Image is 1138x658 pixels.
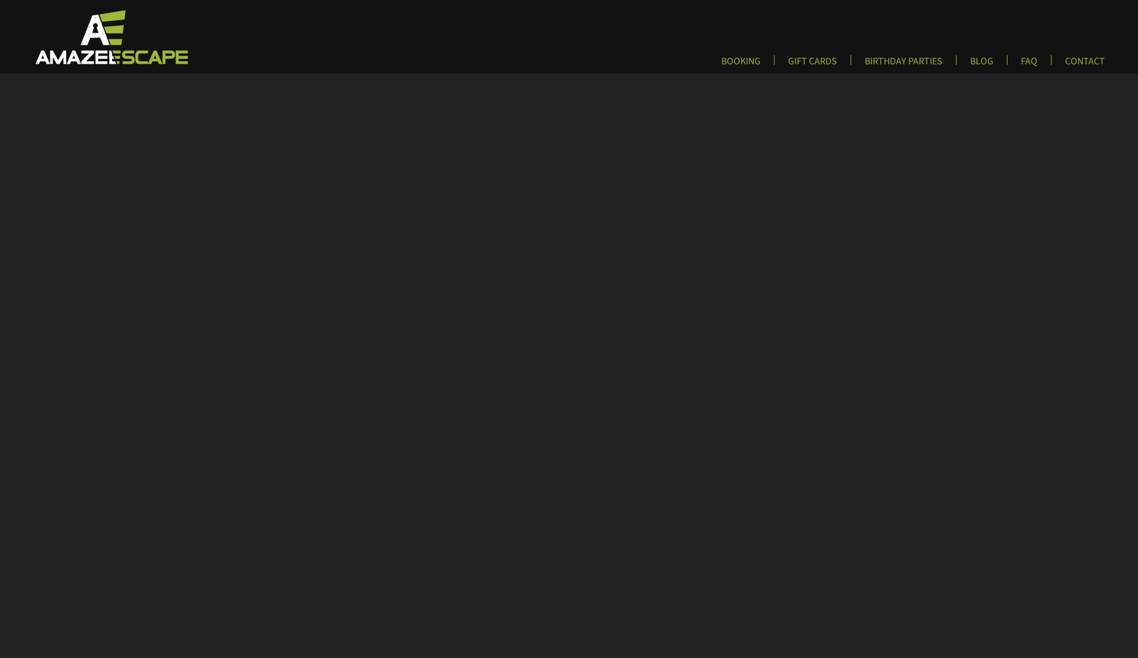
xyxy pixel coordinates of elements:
[855,55,952,75] a: BIRTHDAY PARTIES
[778,55,847,75] a: GIFT CARDS
[960,55,1003,75] a: BLOG
[20,9,201,65] img: Escape Room Game in Boston Area
[1055,55,1115,75] a: CONTACT
[711,55,770,75] a: BOOKING
[1011,55,1047,75] a: FAQ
